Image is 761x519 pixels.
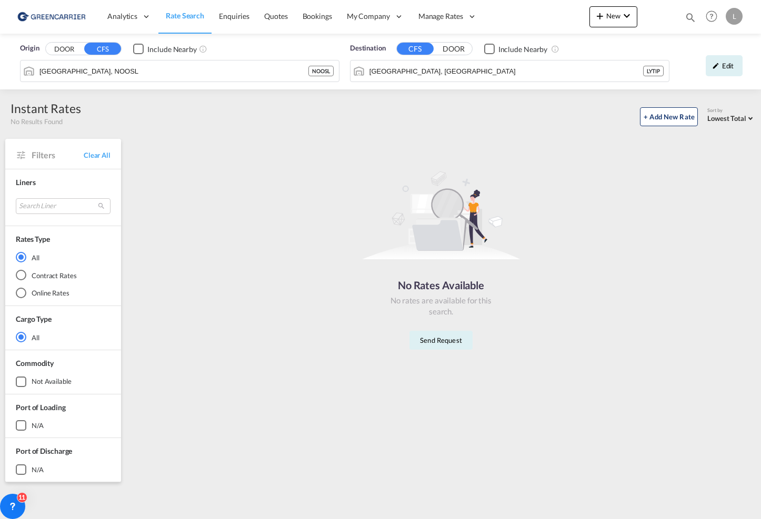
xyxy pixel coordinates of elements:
md-checkbox: Checkbox No Ink [484,43,548,54]
button: Send Request [409,331,473,350]
md-icon: icon-pencil [712,62,719,69]
md-icon: icon-magnify [685,12,696,23]
span: Manage Rates [418,11,463,22]
span: Clear All [84,150,111,160]
span: My Company [347,11,390,22]
span: No Results Found [11,117,62,126]
span: Liners [16,178,35,187]
md-icon: icon-chevron-down [620,9,633,22]
span: Destination [350,43,386,54]
div: Include Nearby [498,44,548,55]
md-icon: Unchecked: Ignores neighbouring ports when fetching rates.Checked : Includes neighbouring ports w... [199,45,207,53]
button: CFS [397,43,434,55]
span: Origin [20,43,39,54]
md-input-container: Tripoli, LYTIP [351,60,669,82]
md-checkbox: Checkbox No Ink [133,43,197,54]
div: N/A [32,465,44,474]
div: NOOSL [308,66,334,76]
md-radio-button: Online Rates [16,288,111,298]
button: DOOR [46,43,83,55]
input: Search by Port [39,63,308,79]
img: norateimg.svg [362,170,520,260]
md-checkbox: N/A [16,420,111,431]
span: Enquiries [219,12,249,21]
img: e39c37208afe11efa9cb1d7a6ea7d6f5.png [16,5,87,28]
div: Help [703,7,726,26]
button: DOOR [435,43,472,55]
span: Rate Search [166,11,204,20]
button: + Add New Rate [640,107,698,126]
span: Lowest Total [707,114,746,123]
div: Sort by [707,107,756,114]
md-radio-button: All [16,332,111,342]
div: No rates are available for this search. [388,295,494,317]
span: Bookings [303,12,332,21]
md-select: Select: Lowest Total [707,111,756,124]
input: Search by Port [369,63,643,79]
div: N/A [32,421,44,430]
div: L [726,8,743,25]
md-icon: Unchecked: Ignores neighbouring ports when fetching rates.Checked : Includes neighbouring ports w... [551,45,559,53]
div: icon-pencilEdit [706,55,743,76]
md-input-container: Oslo, NOOSL [21,60,339,82]
span: Port of Loading [16,403,66,412]
button: icon-plus 400-fgNewicon-chevron-down [589,6,637,27]
div: No Rates Available [388,278,494,292]
div: Rates Type [16,234,50,245]
md-radio-button: All [16,252,111,262]
span: Port of Discharge [16,446,72,455]
div: LYTIP [643,66,664,76]
span: Analytics [107,11,137,22]
div: icon-magnify [685,12,696,27]
span: Commodity [16,359,54,368]
div: Instant Rates [11,100,81,117]
span: Filters [32,149,84,161]
span: Quotes [264,12,287,21]
div: Cargo Type [16,314,52,324]
button: CFS [84,43,121,55]
div: not available [32,376,72,386]
md-radio-button: Contract Rates [16,270,111,280]
span: New [594,12,633,20]
md-icon: icon-plus 400-fg [594,9,606,22]
span: Help [703,7,720,25]
div: Include Nearby [147,44,197,55]
md-checkbox: N/A [16,464,111,475]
